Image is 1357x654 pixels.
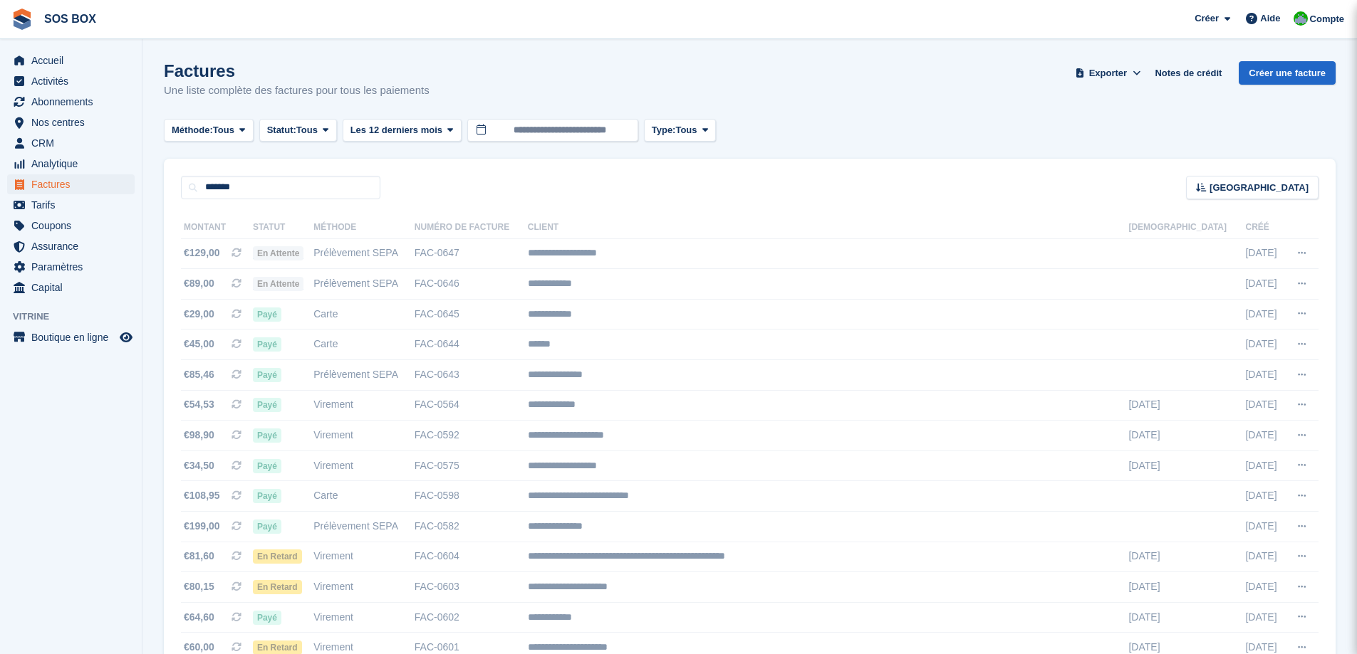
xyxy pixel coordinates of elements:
[31,154,117,174] span: Analytique
[31,257,117,277] span: Paramètres
[1149,61,1227,85] a: Notes de crédit
[7,92,135,112] a: menu
[7,154,135,174] a: menu
[1195,11,1219,26] span: Créer
[31,174,117,194] span: Factures
[11,9,33,30] img: stora-icon-8386f47178a22dfd0bd8f6a31ec36ba5ce8667c1dd55bd0f319d3a0aa187defe.svg
[1294,11,1308,26] img: Fabrice
[7,112,135,132] a: menu
[31,133,117,153] span: CRM
[7,278,135,297] a: menu
[31,195,117,215] span: Tarifs
[7,174,135,194] a: menu
[31,236,117,256] span: Assurance
[31,112,117,132] span: Nos centres
[1260,11,1280,26] span: Aide
[164,83,430,99] p: Une liste complète des factures pour tous les paiements
[7,236,135,256] a: menu
[31,278,117,297] span: Capital
[7,51,135,70] a: menu
[31,92,117,112] span: Abonnements
[7,133,135,153] a: menu
[38,7,102,31] a: SOS BOX
[1239,61,1336,85] a: Créer une facture
[1310,12,1344,26] span: Compte
[7,71,135,91] a: menu
[31,327,117,347] span: Boutique en ligne
[31,51,117,70] span: Accueil
[1089,66,1127,80] span: Exporter
[164,61,430,80] h1: Factures
[7,216,135,236] a: menu
[7,257,135,277] a: menu
[13,310,142,324] span: Vitrine
[31,71,117,91] span: Activités
[31,216,117,236] span: Coupons
[118,329,135,346] a: Boutique d'aperçu
[7,195,135,215] a: menu
[1072,61,1143,85] button: Exporter
[7,327,135,347] a: menu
